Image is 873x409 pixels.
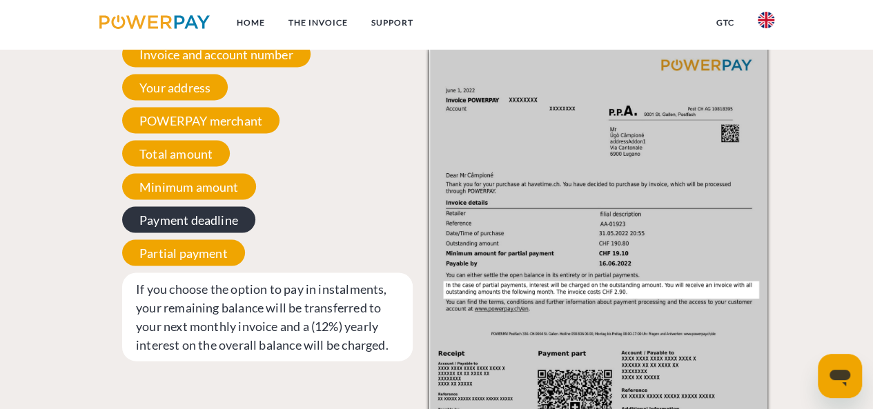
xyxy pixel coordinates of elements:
span: Invoice and account number [122,41,311,67]
span: Partial payment [122,239,245,266]
span: Payment deadline [122,206,255,232]
a: THE INVOICE [276,10,359,35]
a: GTC [705,10,746,35]
span: If you choose the option to pay in instalments, your remaining balance will be transferred to you... [122,272,413,361]
iframe: Button to launch messaging window [818,354,862,398]
a: Support [359,10,424,35]
span: POWERPAY merchant [122,107,279,133]
a: Home [224,10,276,35]
span: Minimum amount [122,173,256,199]
span: Total amount [122,140,230,166]
img: logo-powerpay.svg [99,15,210,29]
img: en [758,12,774,28]
span: Your address [122,74,228,100]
